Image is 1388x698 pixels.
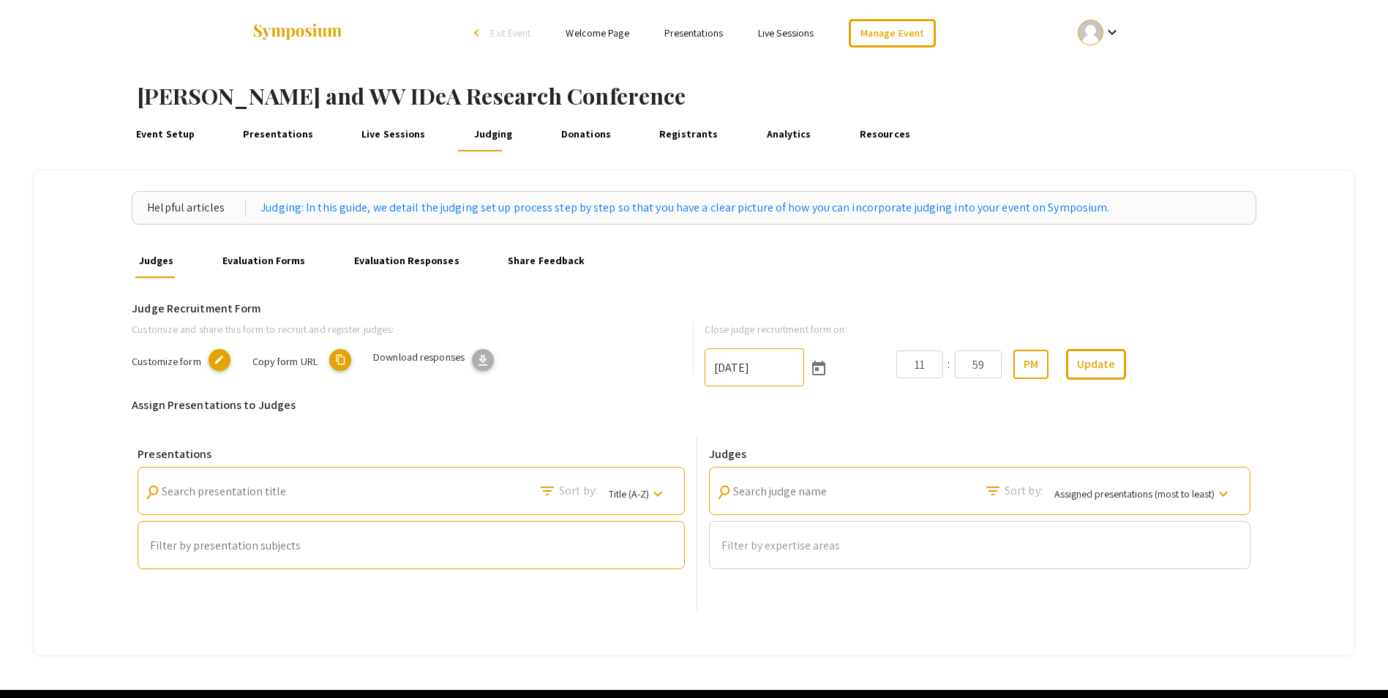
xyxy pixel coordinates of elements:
span: Sort by: [559,482,597,500]
button: Expand account dropdown [1062,16,1136,49]
a: Analytics [763,116,814,151]
a: Manage Event [849,19,935,48]
a: Judging: In this guide, we detail the judging set up process step by step so that you have a clea... [260,199,1109,217]
h6: Judge Recruitment Form [132,301,1256,315]
mat-icon: Search [539,482,556,500]
mat-icon: keyboard_arrow_down [1215,485,1232,503]
span: Download responses [373,350,465,364]
p: Customize and share this form to recruit and register judges: [132,321,669,337]
span: Assigned presentations (most to least) [1054,487,1215,500]
div: arrow_back_ios [474,29,483,37]
mat-chip-list: Auto complete [721,536,1238,555]
a: Judging [470,116,516,151]
div: Helpful articles [147,199,246,217]
a: Donations [558,116,614,151]
a: Share Feedback [504,243,588,278]
mat-icon: Search [143,483,162,503]
mat-icon: Search [714,483,734,503]
button: download [472,349,494,371]
button: Assigned presentations (most to least) [1043,479,1244,507]
mat-icon: keyboard_arrow_down [649,485,667,503]
label: Close judge recruitment form on: [705,321,847,337]
mat-icon: copy URL [329,349,351,371]
a: Registrants [656,116,721,151]
a: Evaluation Forms [219,243,309,278]
mat-icon: Expand account dropdown [1103,23,1121,41]
div: : [943,356,955,373]
h6: Assign Presentations to Judges [132,398,1256,412]
mat-chip-list: Auto complete [150,536,672,555]
a: Evaluation Responses [350,243,462,278]
span: Title (A-Z) [609,487,649,500]
h6: Judges [709,447,1250,461]
a: Live Sessions [758,26,814,40]
button: Open calendar [804,353,833,383]
iframe: Chat [11,632,62,687]
a: Presentations [240,116,317,151]
button: Title (A-Z) [597,479,678,507]
a: Presentations [664,26,723,40]
span: Sort by: [1005,482,1043,500]
img: Symposium by ForagerOne [252,23,343,42]
a: Welcome Page [566,26,629,40]
mat-icon: copy URL [209,349,230,371]
button: PM [1013,350,1048,379]
span: download [476,353,490,368]
h1: [PERSON_NAME] and WV IDeA Research Conference [137,83,1388,109]
a: Live Sessions [358,116,429,151]
span: Exit Event [490,26,530,40]
a: Resources [856,116,913,151]
input: Hours [896,350,943,378]
a: Judges [135,243,177,278]
button: Update [1066,349,1126,380]
span: Customize form [132,354,200,368]
mat-icon: Search [984,482,1002,500]
input: Minutes [955,350,1002,378]
span: Copy form URL [252,354,318,368]
a: Event Setup [132,116,198,151]
h6: Presentations [138,447,685,461]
